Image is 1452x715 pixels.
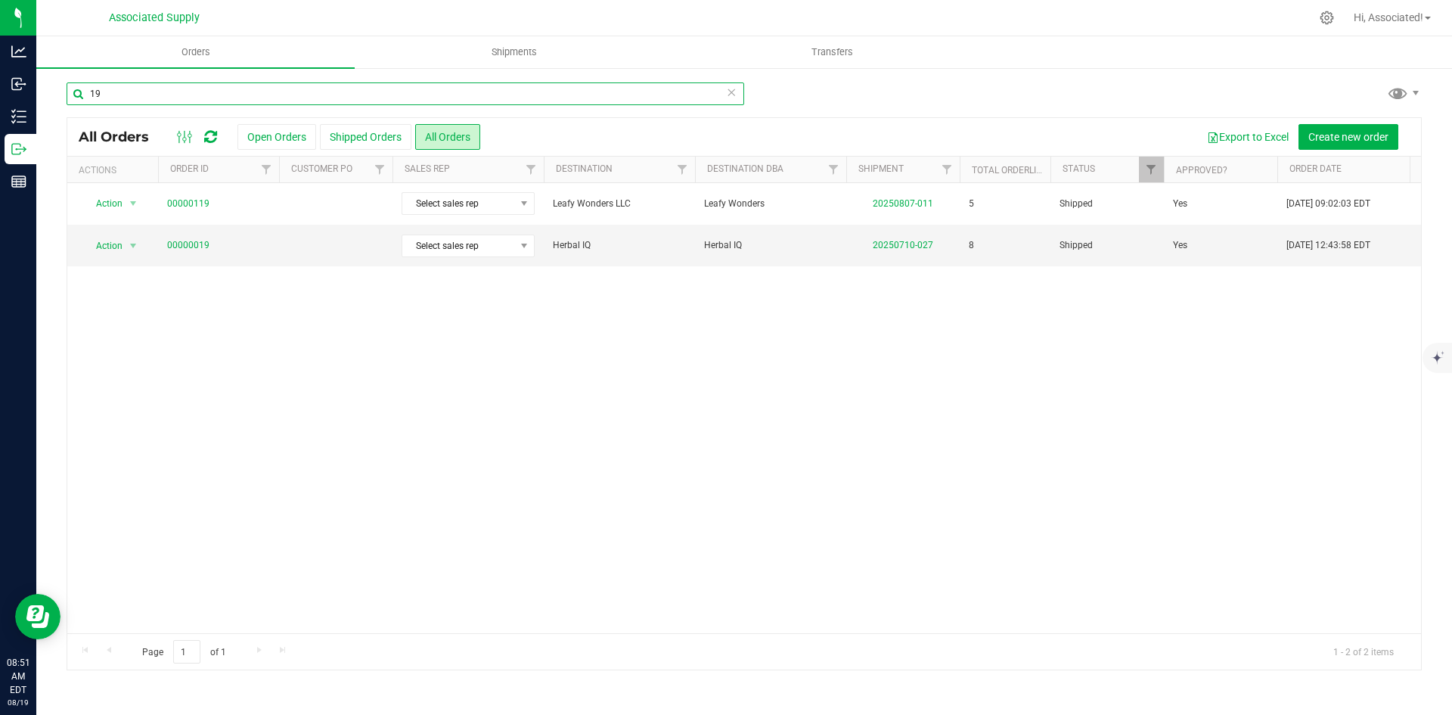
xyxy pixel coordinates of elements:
a: Status [1063,163,1095,174]
button: Export to Excel [1197,124,1298,150]
span: Leafy Wonders LLC [553,197,686,211]
span: Leafy Wonders [704,197,837,211]
button: Shipped Orders [320,124,411,150]
a: Filter [1404,157,1429,182]
span: [DATE] 09:02:03 EDT [1286,197,1370,211]
p: 08:51 AM EDT [7,656,29,697]
inline-svg: Reports [11,174,26,189]
a: Shipment [858,163,904,174]
span: Shipped [1060,238,1155,253]
iframe: Resource center [15,594,60,639]
a: Transfers [673,36,991,68]
inline-svg: Outbound [11,141,26,157]
a: Filter [254,157,279,182]
input: 1 [173,640,200,664]
span: Page of 1 [129,640,238,664]
a: Sales Rep [405,163,450,174]
a: Filter [519,157,544,182]
span: 1 - 2 of 2 items [1321,640,1406,663]
span: Yes [1173,197,1187,211]
span: [DATE] 12:43:58 EDT [1286,238,1370,253]
span: Orders [161,45,231,59]
span: Create new order [1308,131,1388,143]
button: All Orders [415,124,480,150]
a: 00000019 [167,238,209,253]
inline-svg: Analytics [11,44,26,59]
span: Action [82,193,123,214]
a: Filter [935,157,960,182]
input: Search Order ID, Destination, Customer PO... [67,82,744,105]
span: Herbal IQ [704,238,837,253]
a: 20250710-027 [873,240,933,250]
inline-svg: Inventory [11,109,26,124]
inline-svg: Inbound [11,76,26,92]
a: Customer PO [291,163,352,174]
div: Actions [79,165,152,176]
span: Herbal IQ [553,238,686,253]
span: Shipped [1060,197,1155,211]
a: Filter [368,157,392,182]
a: Destination [556,163,613,174]
span: 5 [969,197,974,211]
a: Order Date [1289,163,1342,174]
span: 8 [969,238,974,253]
span: Action [82,235,123,256]
a: Shipments [355,36,673,68]
p: 08/19 [7,697,29,708]
span: select [124,235,143,256]
a: 00000119 [167,197,209,211]
a: 20250807-011 [873,198,933,209]
a: Filter [821,157,846,182]
span: Associated Supply [109,11,200,24]
span: Clear [726,82,737,102]
a: Orders [36,36,355,68]
a: Order ID [170,163,209,174]
span: Hi, Associated! [1354,11,1423,23]
a: Filter [1139,157,1164,182]
span: Shipments [471,45,557,59]
a: Total Orderlines [972,165,1053,176]
span: Transfers [791,45,873,59]
div: Manage settings [1317,11,1336,25]
a: Filter [670,157,695,182]
span: select [124,193,143,214]
a: Approved? [1176,165,1227,176]
a: Destination DBA [707,163,783,174]
button: Open Orders [237,124,316,150]
span: All Orders [79,129,164,145]
span: Select sales rep [402,193,515,214]
span: Yes [1173,238,1187,253]
button: Create new order [1298,124,1398,150]
span: Select sales rep [402,235,515,256]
